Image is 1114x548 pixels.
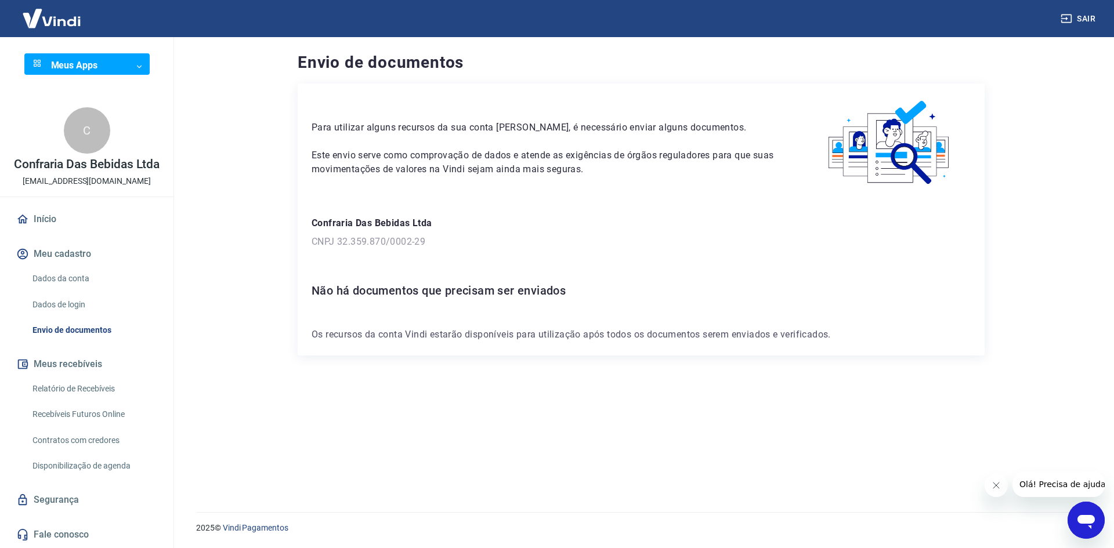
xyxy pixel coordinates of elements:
a: Contratos com credores [28,429,160,452]
a: Relatório de Recebíveis [28,377,160,401]
div: C [64,107,110,154]
iframe: Botão para abrir a janela de mensagens [1068,502,1105,539]
a: Dados de login [28,293,160,317]
p: [EMAIL_ADDRESS][DOMAIN_NAME] [23,175,151,187]
a: Fale conosco [14,522,160,547]
p: Para utilizar alguns recursos da sua conta [PERSON_NAME], é necessário enviar alguns documentos. [312,121,781,135]
a: Recebíveis Futuros Online [28,402,160,426]
img: waiting_documents.41d9841a9773e5fdf392cede4d13b617.svg [809,97,971,188]
a: Segurança [14,487,160,513]
img: Vindi [14,1,89,36]
a: Vindi Pagamentos [223,523,288,532]
iframe: Mensagem da empresa [1012,471,1105,497]
a: Disponibilização de agenda [28,454,160,478]
button: Meus recebíveis [14,351,160,377]
button: Sair [1058,8,1100,30]
p: CNPJ 32.359.870/0002-29 [312,235,971,249]
p: Este envio serve como comprovação de dados e atende as exigências de órgãos reguladores para que ... [312,148,781,176]
p: Os recursos da conta Vindi estarão disponíveis para utilização após todos os documentos serem env... [312,328,971,342]
a: Dados da conta [28,267,160,291]
a: Início [14,206,160,232]
h6: Não há documentos que precisam ser enviados [312,281,971,300]
span: Olá! Precisa de ajuda? [7,8,97,17]
p: Confraria Das Bebidas Ltda [312,216,971,230]
h4: Envio de documentos [298,51,985,74]
a: Envio de documentos [28,318,160,342]
p: Confraria Das Bebidas Ltda [14,158,160,170]
iframe: Fechar mensagem [985,474,1008,497]
p: 2025 © [196,522,1086,534]
button: Meu cadastro [14,241,160,267]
